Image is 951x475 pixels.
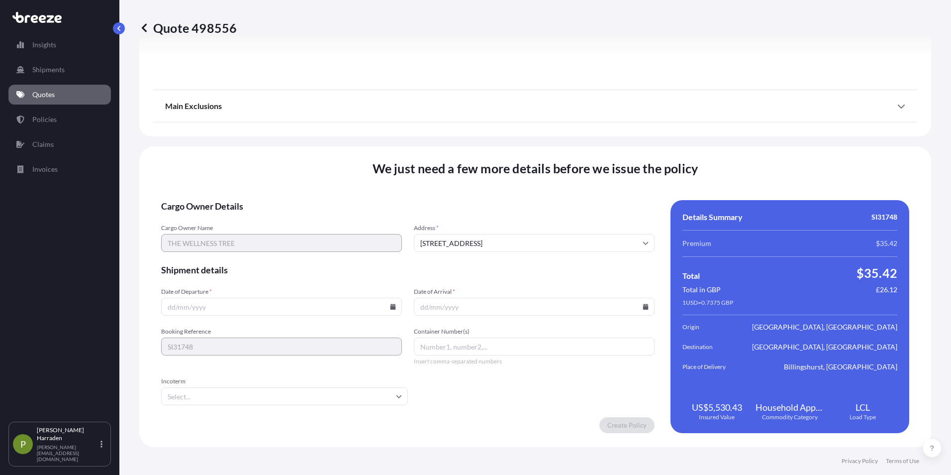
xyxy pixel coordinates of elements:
a: Claims [8,134,111,154]
p: Shipments [32,65,65,75]
p: Create Policy [607,420,647,430]
a: Policies [8,110,111,129]
span: Shipment details [161,264,655,276]
p: [PERSON_NAME][EMAIL_ADDRESS][DOMAIN_NAME] [37,444,98,462]
span: Insured Value [699,413,735,421]
span: $35.42 [876,238,897,248]
span: [GEOGRAPHIC_DATA], [GEOGRAPHIC_DATA] [752,342,897,352]
span: Container Number(s) [414,328,655,336]
span: £26.12 [876,285,897,295]
a: Invoices [8,159,111,179]
span: Cargo Owner Name [161,224,402,232]
p: Quotes [32,90,55,100]
span: Origin [682,322,738,332]
a: Shipments [8,60,111,80]
span: SI31748 [871,212,897,222]
span: We just need a few more details before we issue the policy [373,160,698,176]
span: Details Summary [682,212,743,222]
span: Load Type [850,413,876,421]
span: $35.42 [856,265,897,281]
span: Date of Arrival [414,288,655,296]
span: US$5,530.43 [692,401,742,413]
button: Create Policy [599,417,655,433]
p: Invoices [32,164,58,174]
span: Booking Reference [161,328,402,336]
a: Insights [8,35,111,55]
span: [GEOGRAPHIC_DATA], [GEOGRAPHIC_DATA] [752,322,897,332]
p: Policies [32,115,57,124]
input: dd/mm/yyyy [414,298,655,316]
span: P [20,439,26,449]
a: Terms of Use [886,457,919,465]
span: Household Appliances (White Goods) [756,401,825,413]
span: LCL [856,401,870,413]
div: Main Exclusions [165,94,905,118]
input: dd/mm/yyyy [161,298,402,316]
a: Privacy Policy [842,457,878,465]
span: 1 USD = 0.7375 GBP [682,299,733,307]
span: Total in GBP [682,285,721,295]
span: Main Exclusions [165,101,222,111]
input: Select... [161,387,408,405]
input: Cargo owner address [414,234,655,252]
a: Quotes [8,85,111,105]
span: Date of Departure [161,288,402,296]
span: Commodity Category [762,413,818,421]
span: Cargo Owner Details [161,200,655,212]
p: Claims [32,139,54,149]
span: Address [414,224,655,232]
span: Insert comma-separated numbers [414,357,655,365]
p: Insights [32,40,56,50]
span: Total [682,271,700,281]
input: Number1, number2,... [414,338,655,356]
span: Incoterm [161,377,408,385]
span: Billingshurst, [GEOGRAPHIC_DATA] [784,362,897,372]
span: Place of Delivery [682,362,738,372]
span: Destination [682,342,738,352]
input: Your internal reference [161,338,402,356]
p: Quote 498556 [139,20,237,36]
span: Premium [682,238,711,248]
p: [PERSON_NAME] Harraden [37,426,98,442]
